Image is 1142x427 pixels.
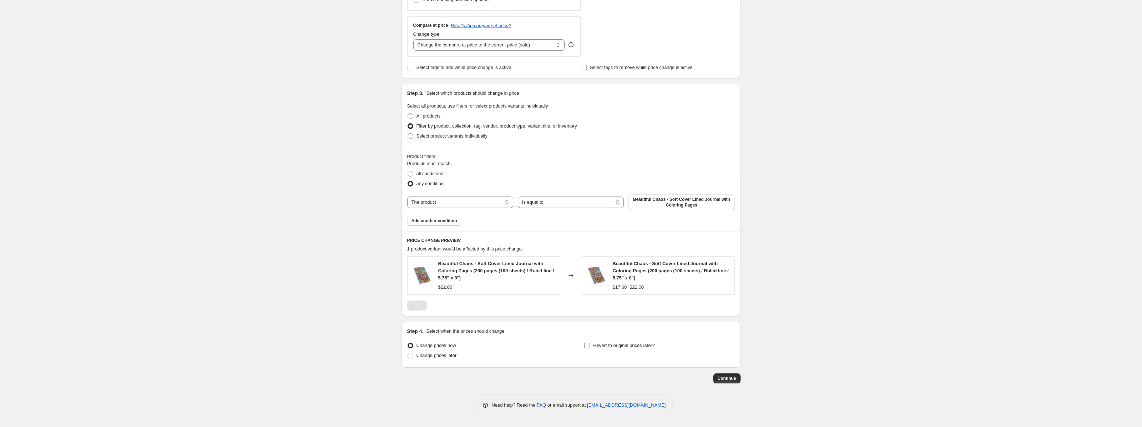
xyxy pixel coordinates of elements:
h2: Step 4. [407,328,424,335]
img: 1856303132018417023_2048_80x.jpg [586,265,607,286]
p: Select when the prices should change [426,328,504,335]
button: Beautiful Chaos - Soft Cover Lined Journal with Coloring Pages [628,194,734,210]
div: $17.60 [613,284,627,291]
span: or email support at [546,402,587,408]
span: Beautiful Chaos - Soft Cover Lined Journal with Coloring Pages [633,197,730,208]
button: What's the compare at price? [451,23,511,28]
span: Need help? Read the [492,402,537,408]
span: Filter by product, collection, tag, vendor, product type, variant title, or inventory [416,123,577,129]
span: Select product variants individually [416,133,487,139]
button: Add another condition [407,216,461,226]
a: FAQ [537,402,546,408]
span: Change type [413,31,440,37]
nav: Pagination [407,301,427,311]
div: Product filters [407,153,735,160]
span: any condition [416,181,444,186]
div: $22.00 [438,284,453,291]
h3: Compare at price [413,23,448,28]
span: Revert to original prices later? [593,343,655,348]
button: Continue [713,373,741,383]
h6: PRICE CHANGE PREVIEW [407,238,735,243]
span: Products must match: [407,161,452,166]
p: Select which products should change in price [426,90,519,97]
span: all conditions [416,171,443,176]
span: All products [416,113,441,119]
span: Select tags to remove while price change is active [590,65,693,70]
span: Change prices later [416,353,457,358]
span: Beautiful Chaos - Soft Cover Lined Journal with Coloring Pages (200 pages (100 sheets) / Ruled li... [438,261,554,280]
span: 1 product variant would be affected by this price change: [407,246,523,252]
div: help [567,41,575,48]
span: Select tags to add while price change is active [416,65,511,70]
strike: $22.00 [630,284,644,291]
span: Beautiful Chaos - Soft Cover Lined Journal with Coloring Pages (200 pages (100 sheets) / Ruled li... [613,261,729,280]
span: Select all products, use filters, or select products variants individually [407,103,548,109]
span: Add another condition [411,218,457,224]
span: Change prices now [416,343,456,348]
h2: Step 3. [407,90,424,97]
a: [EMAIL_ADDRESS][DOMAIN_NAME] [587,402,666,408]
img: 1856303132018417023_2048_80x.jpg [411,265,433,286]
span: Continue [718,376,736,381]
